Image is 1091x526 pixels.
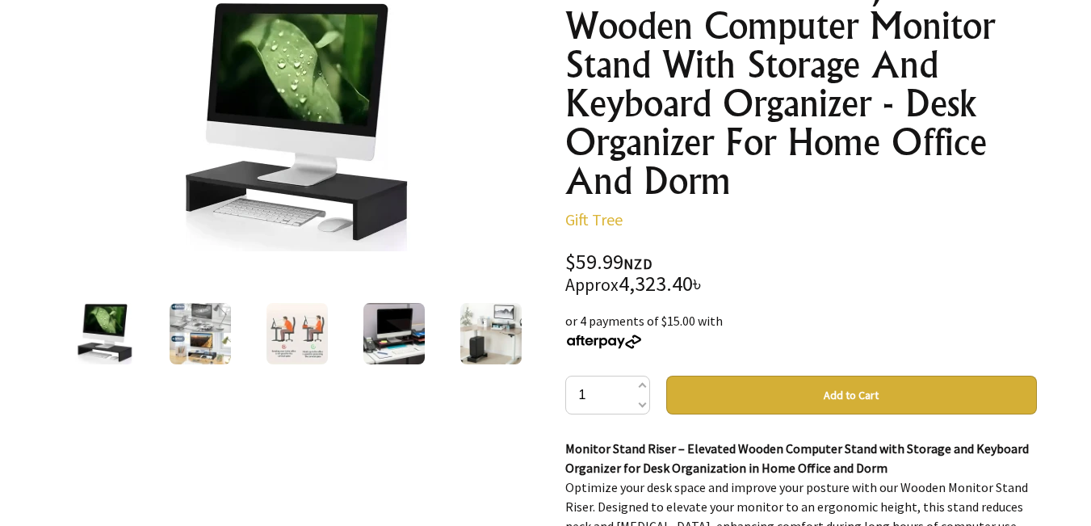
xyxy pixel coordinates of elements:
small: Approx [565,274,619,296]
strong: Monitor Stand Riser – Elevated Wooden Computer Stand with Storage and Keyboard Organizer for Desk... [565,440,1029,476]
div: $59.99 4,323.40৳ [565,252,1037,295]
img: Monitor Stand Riser, Elevated Wooden Computer Monitor Stand With Storage And Keyboard Organizer -... [73,303,134,364]
button: Add to Cart [666,376,1037,414]
img: Monitor Stand Riser, Elevated Wooden Computer Monitor Stand With Storage And Keyboard Organizer -... [266,303,328,364]
div: or 4 payments of $15.00 with [565,311,1037,350]
img: Monitor Stand Riser, Elevated Wooden Computer Monitor Stand With Storage And Keyboard Organizer -... [363,303,425,364]
img: Monitor Stand Riser, Elevated Wooden Computer Monitor Stand With Storage And Keyboard Organizer -... [170,303,231,364]
a: Gift Tree [565,209,623,229]
img: Afterpay [565,335,643,349]
span: NZD [623,255,653,273]
img: Monitor Stand Riser, Elevated Wooden Computer Monitor Stand With Storage And Keyboard Organizer -... [460,303,522,364]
